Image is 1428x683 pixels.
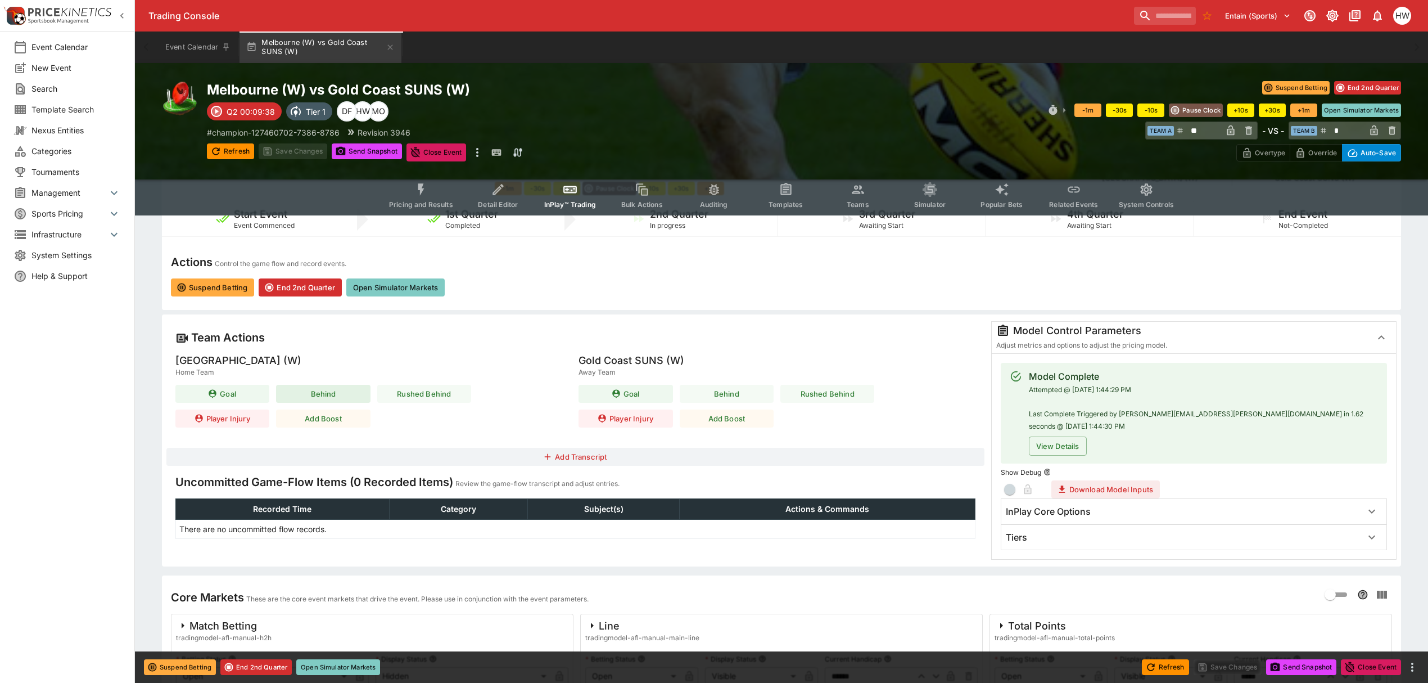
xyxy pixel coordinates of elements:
button: Close Event [406,143,467,161]
th: Actions & Commands [679,498,975,519]
button: End 2nd Quarter [1334,81,1401,95]
h6: InPlay Core Options [1006,506,1091,518]
div: Trading Console [148,10,1129,22]
span: Infrastructure [31,228,107,240]
button: Pause Clock [1169,104,1223,117]
svg: Clock Controls [1047,105,1059,116]
td: There are no uncommitted flow records. [176,519,975,538]
h6: Tiers [1006,532,1027,543]
button: Refresh [1142,659,1189,675]
span: Awaiting Start [1067,221,1111,230]
span: Awaiting Start [859,221,903,230]
span: Detail Editor [478,200,518,209]
button: Open Simulator Markets [296,659,380,675]
span: tradingmodel-afl-manual-main-line [585,632,699,644]
button: Behind [276,385,370,403]
span: Bulk Actions [621,200,663,209]
button: End 2nd Quarter [259,278,341,296]
h4: Actions [171,255,213,269]
span: Simulator [914,200,946,209]
div: Model Control Parameters [996,324,1362,338]
span: tradingmodel-afl-manual-h2h [176,632,272,644]
button: Connected to PK [1300,6,1320,26]
span: Home Team [175,367,301,378]
input: search [1134,7,1196,25]
span: tradingmodel-afl-manual-total-points [995,632,1115,644]
span: InPlay™ Trading [544,200,596,209]
div: Line [585,619,699,632]
span: System Settings [31,249,121,261]
span: Related Events [1049,200,1098,209]
span: Popular Bets [980,200,1023,209]
span: Management [31,187,107,199]
button: Harrison Walker [1390,3,1415,28]
button: Send Snapshot [1266,659,1336,675]
button: -30s [1106,104,1133,117]
span: Event Commenced [234,221,295,230]
button: Download Model Inputs [1051,480,1160,498]
button: -10s [1137,104,1164,117]
h5: [GEOGRAPHIC_DATA] (W) [175,354,301,367]
button: Refresh [207,143,254,159]
button: Melbourne (W) vs Gold Coast SUNS (W) [239,32,401,63]
button: Add Boost [680,410,774,428]
div: Match Betting [176,619,272,632]
p: Control the game flow and record events. [215,258,346,269]
button: Show Debug [1043,468,1051,476]
button: more [1406,660,1419,674]
img: PriceKinetics Logo [3,5,26,27]
button: Player Injury [579,410,672,428]
p: Review the game-flow transcript and adjust entries. [455,478,620,489]
div: Total Points [995,619,1115,632]
p: Revision 3946 [358,127,410,138]
button: Rushed Behind [377,385,471,403]
div: Model Complete [1029,370,1378,383]
h4: Team Actions [191,330,265,345]
button: -1m [1074,104,1101,117]
button: Add Transcript [166,448,984,466]
th: Category [389,498,528,519]
button: Auto-Save [1342,144,1401,161]
p: Show Debug [1001,468,1041,477]
th: Subject(s) [528,498,679,519]
button: Open Simulator Markets [1322,104,1401,117]
span: Auditing [700,200,727,209]
p: Override [1308,147,1337,159]
div: Harrison Walker [1393,7,1411,25]
span: Adjust metrics and options to adjust the pricing model. [996,341,1167,349]
h5: Gold Coast SUNS (W) [579,354,684,367]
th: Recorded Time [176,498,390,519]
span: Not-Completed [1278,221,1328,230]
h4: Core Markets [171,590,244,605]
span: New Event [31,62,121,74]
span: Attempted @ [DATE] 1:44:29 PM Last Complete Triggered by [PERSON_NAME][EMAIL_ADDRESS][PERSON_NAME... [1029,385,1363,431]
button: Open Simulator Markets [346,278,445,296]
div: Event type filters [380,176,1183,215]
p: Q2 00:09:38 [227,106,275,118]
span: Event Calendar [31,41,121,53]
button: No Bookmarks [1198,7,1216,25]
button: Send Snapshot [332,143,402,159]
button: Player Injury [175,410,269,428]
button: Suspend Betting [171,278,254,296]
div: David Foster [337,101,357,122]
button: Event Calendar [159,32,237,63]
p: Tier 1 [306,106,326,118]
span: Team A [1147,126,1174,136]
span: Categories [31,145,121,157]
button: View Details [1029,437,1087,456]
h4: Uncommitted Game-Flow Items (0 Recorded Items) [175,475,453,489]
button: +1m [1290,104,1317,117]
div: Matthew Oliver [368,101,388,122]
img: Sportsbook Management [28,19,89,24]
button: Toggle light/dark mode [1322,6,1343,26]
button: Suspend Betting [144,659,216,675]
span: Nexus Entities [31,124,121,136]
button: Goal [579,385,672,403]
p: Auto-Save [1361,147,1396,159]
span: Team B [1291,126,1317,136]
button: Override [1290,144,1342,161]
button: Close Event [1341,659,1401,675]
span: Help & Support [31,270,121,282]
button: more [471,143,484,161]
